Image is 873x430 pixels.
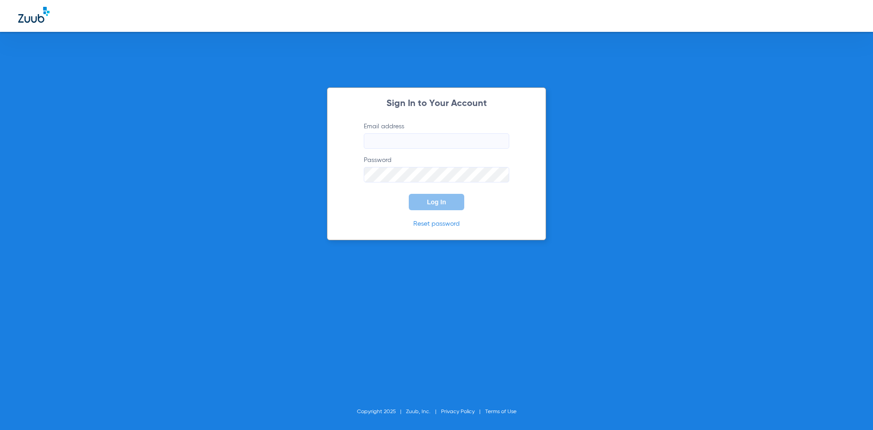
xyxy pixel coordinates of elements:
[364,122,509,149] label: Email address
[357,407,406,416] li: Copyright 2025
[485,409,517,415] a: Terms of Use
[427,198,446,206] span: Log In
[364,167,509,182] input: Password
[364,133,509,149] input: Email address
[406,407,441,416] li: Zuub, Inc.
[18,7,50,23] img: Zuub Logo
[350,99,523,108] h2: Sign In to Your Account
[413,221,460,227] a: Reset password
[364,156,509,182] label: Password
[409,194,464,210] button: Log In
[441,409,475,415] a: Privacy Policy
